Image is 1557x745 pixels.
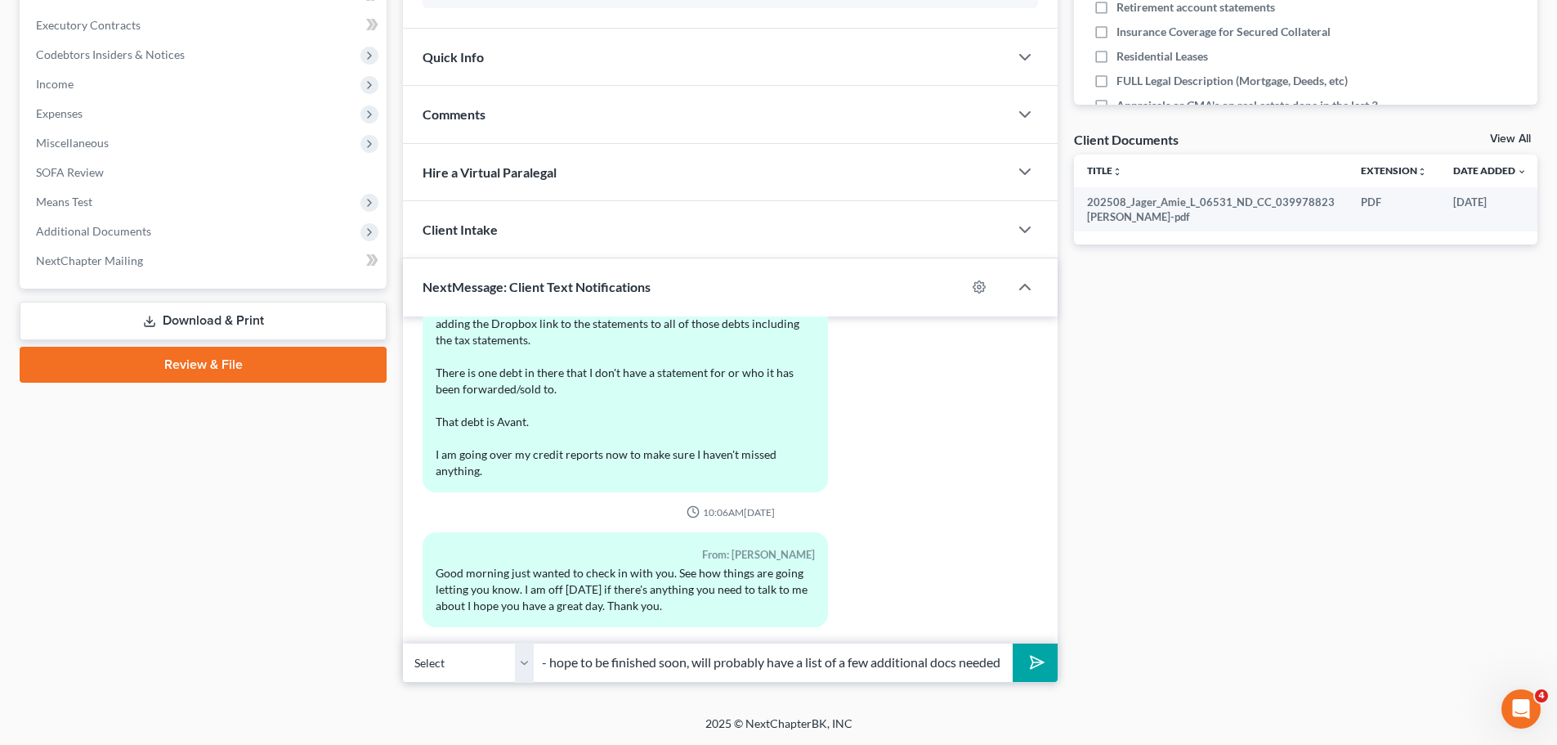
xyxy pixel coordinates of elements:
[436,545,814,564] div: From: [PERSON_NAME]
[313,716,1245,745] div: 2025 © NextChapterBK, INC
[23,158,387,187] a: SOFA Review
[1501,689,1541,729] iframe: Intercom live chat
[423,164,557,180] span: Hire a Virtual Paralegal
[1453,164,1527,177] a: Date Added expand_more
[1116,48,1208,65] span: Residential Leases
[1535,689,1548,702] span: 4
[36,195,92,209] span: Means Test
[20,347,387,383] a: Review & File
[423,49,484,65] span: Quick Info
[36,254,143,267] span: NextChapter Mailing
[36,18,141,32] span: Executory Contracts
[1490,133,1531,145] a: View All
[1116,73,1348,89] span: FULL Legal Description (Mortgage, Deeds, etc)
[1116,97,1407,130] span: Appraisals or CMA's on real estate done in the last 3 years OR required by attorney
[1074,131,1179,148] div: Client Documents
[423,222,498,237] span: Client Intake
[36,47,185,61] span: Codebtors Insiders & Notices
[423,106,485,122] span: Comments
[1440,187,1540,232] td: [DATE]
[1112,167,1122,177] i: unfold_more
[1116,24,1331,40] span: Insurance Coverage for Secured Collateral
[36,224,151,238] span: Additional Documents
[1087,164,1122,177] a: Titleunfold_more
[36,165,104,179] span: SOFA Review
[36,106,83,120] span: Expenses
[36,77,74,91] span: Income
[23,11,387,40] a: Executory Contracts
[423,279,651,294] span: NextMessage: Client Text Notifications
[36,136,109,150] span: Miscellaneous
[1517,167,1527,177] i: expand_more
[1361,164,1427,177] a: Extensionunfold_more
[436,565,814,614] div: Good morning just wanted to check in with you. See how things are going letting you know. I am of...
[23,246,387,276] a: NextChapter Mailing
[1417,167,1427,177] i: unfold_more
[436,299,814,479] div: Good evening. I just emailed a list of my debts and then I emailed again adding the Dropbox link ...
[1074,187,1348,232] td: 202508_Jager_Amie_L_06531_ND_CC_039978823 [PERSON_NAME]-pdf
[20,302,387,340] a: Download & Print
[534,643,1013,683] input: Say something...
[1348,187,1440,232] td: PDF
[423,505,1038,519] div: 10:06AM[DATE]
